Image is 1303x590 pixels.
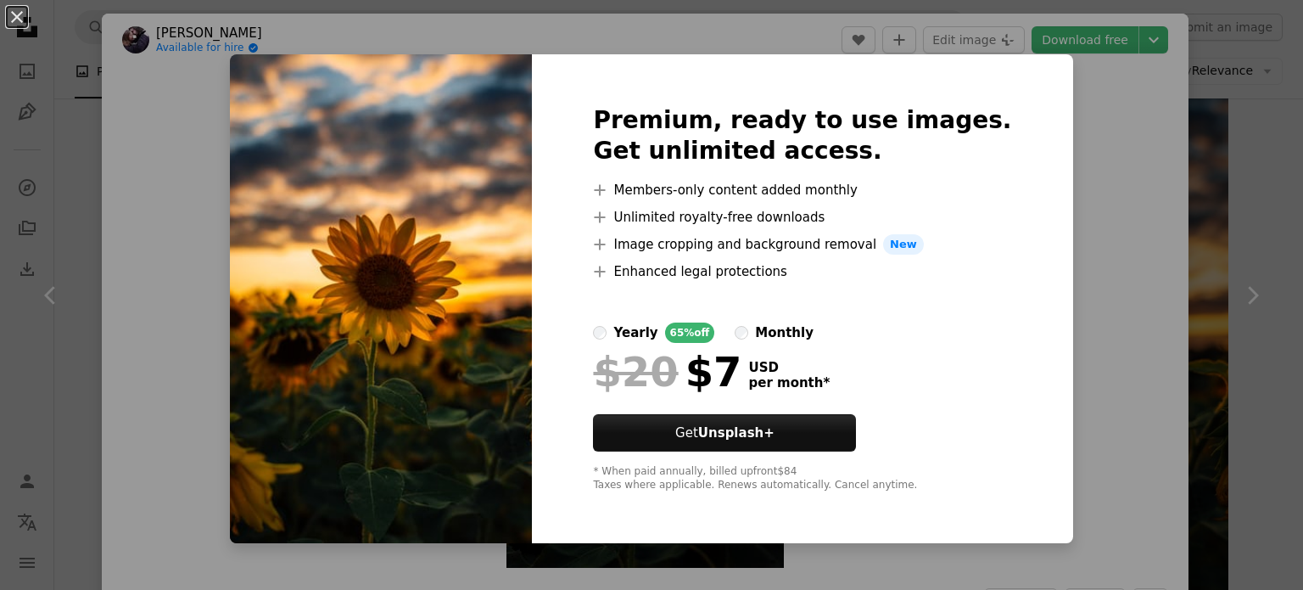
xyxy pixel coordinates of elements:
[613,323,657,343] div: yearly
[748,360,830,375] span: USD
[698,425,775,441] strong: Unsplash+
[665,323,715,343] div: 65% off
[230,54,532,543] img: photo-1548291616-bfccc8db731d
[593,234,1011,255] li: Image cropping and background removal
[735,326,748,340] input: monthly
[593,326,607,340] input: yearly65%off
[883,234,924,255] span: New
[593,180,1011,200] li: Members-only content added monthly
[593,350,741,394] div: $7
[593,350,678,394] span: $20
[593,261,1011,282] li: Enhanced legal protections
[593,207,1011,228] li: Unlimited royalty-free downloads
[593,465,1011,492] div: * When paid annually, billed upfront $84 Taxes where applicable. Renews automatically. Cancel any...
[593,414,856,452] button: GetUnsplash+
[755,323,814,343] div: monthly
[748,375,830,391] span: per month *
[593,105,1011,166] h2: Premium, ready to use images. Get unlimited access.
